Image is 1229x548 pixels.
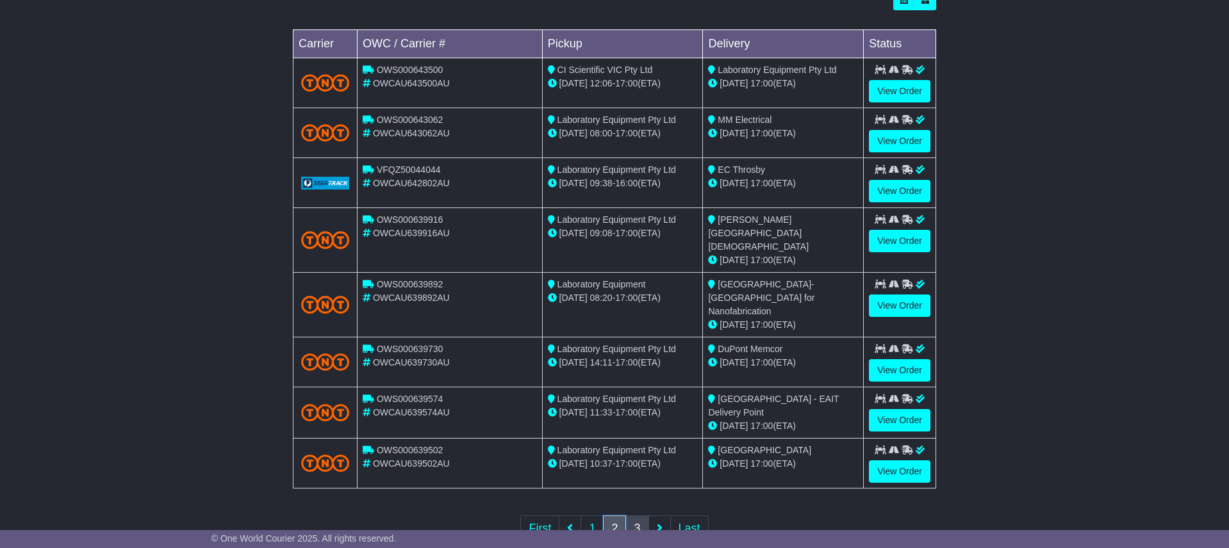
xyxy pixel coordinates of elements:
span: OWS000643062 [377,115,443,125]
div: - (ETA) [548,77,698,90]
td: Status [864,30,936,58]
img: TNT_Domestic.png [301,74,349,92]
a: View Order [869,130,930,152]
span: [DATE] [720,255,748,265]
span: 17:00 [615,78,638,88]
span: [DATE] [720,78,748,88]
span: 17:00 [615,293,638,303]
span: [DATE] [559,178,588,188]
span: [DATE] [720,319,748,330]
span: [DATE] [559,128,588,138]
img: TNT_Domestic.png [301,353,349,371]
span: [DATE] [720,128,748,138]
a: View Order [869,230,930,252]
img: TNT_Domestic.png [301,404,349,421]
span: 08:00 [590,128,613,138]
span: [GEOGRAPHIC_DATA] [718,445,811,455]
span: [DATE] [559,293,588,303]
img: GetCarrierServiceLogo [301,177,349,189]
span: OWS000643500 [377,65,443,75]
div: - (ETA) [548,356,698,369]
div: (ETA) [708,356,858,369]
span: 17:00 [750,78,773,88]
img: TNT_Domestic.png [301,296,349,313]
span: 17:00 [615,357,638,367]
span: Laboratory Equipment Pty Ltd [557,344,676,354]
span: 12:06 [590,78,613,88]
span: [PERSON_NAME][GEOGRAPHIC_DATA][DEMOGRAPHIC_DATA] [708,214,809,252]
a: View Order [869,180,930,202]
span: 17:00 [615,128,638,138]
a: Last [670,515,709,542]
span: 11:33 [590,407,613,417]
a: 1 [581,515,604,542]
span: [DATE] [559,458,588,469]
div: (ETA) [708,127,858,140]
a: View Order [869,359,930,382]
div: (ETA) [708,318,858,332]
span: 17:00 [615,228,638,238]
div: - (ETA) [548,227,698,240]
div: (ETA) [708,457,858,471]
span: Laboratory Equipment Pty Ltd [557,165,676,175]
span: 17:00 [750,458,773,469]
span: Laboratory Equipment Pty Ltd [557,394,676,404]
span: CI Scientific VIC Pty Ltd [557,65,653,75]
span: Laboratory Equipment Pty Ltd [557,214,676,225]
span: 10:37 [590,458,613,469]
span: [DATE] [559,407,588,417]
img: TNT_Domestic.png [301,124,349,141]
span: [GEOGRAPHIC_DATA] - EAIT Delivery Point [708,394,839,417]
span: OWCAU643062AU [373,128,450,138]
span: [GEOGRAPHIC_DATA]- [GEOGRAPHIC_DATA] for Nanofabrication [708,279,814,316]
span: OWCAU642802AU [373,178,450,188]
span: [DATE] [720,357,748,367]
span: 09:08 [590,228,613,238]
span: OWCAU639502AU [373,458,450,469]
span: 17:00 [750,178,773,188]
span: [DATE] [559,78,588,88]
span: EC Throsby [718,165,765,175]
span: OWS000639892 [377,279,443,289]
span: [DATE] [720,421,748,431]
span: [DATE] [559,357,588,367]
span: [DATE] [720,458,748,469]
span: Laboratory Equipment Pty Ltd [718,65,836,75]
div: - (ETA) [548,291,698,305]
span: OWS000639916 [377,214,443,225]
span: Laboratory Equipment Pty Ltd [557,445,676,455]
span: OWS000639502 [377,445,443,455]
span: 08:20 [590,293,613,303]
span: Laboratory Equipment Pty Ltd [557,115,676,125]
div: (ETA) [708,177,858,190]
div: - (ETA) [548,406,698,419]
div: - (ETA) [548,457,698,471]
a: View Order [869,294,930,317]
span: OWCAU639574AU [373,407,450,417]
span: 17:00 [615,458,638,469]
a: First [520,515,559,542]
td: Pickup [542,30,703,58]
span: VFQZ50044044 [377,165,441,175]
span: 17:00 [750,421,773,431]
div: - (ETA) [548,177,698,190]
span: DuPont Memcor [718,344,782,354]
a: View Order [869,80,930,102]
span: [DATE] [559,228,588,238]
span: © One World Courier 2025. All rights reserved. [211,533,397,544]
span: OWCAU639916AU [373,228,450,238]
span: Laboratory Equipment [557,279,646,289]
span: 17:00 [750,357,773,367]
span: 17:00 [750,319,773,330]
span: OWCAU639730AU [373,357,450,367]
div: (ETA) [708,254,858,267]
img: TNT_Domestic.png [301,455,349,472]
span: 17:00 [750,128,773,138]
td: Delivery [703,30,864,58]
span: OWCAU639892AU [373,293,450,303]
a: 3 [625,515,648,542]
td: Carrier [293,30,358,58]
img: TNT_Domestic.png [301,231,349,248]
span: 16:00 [615,178,638,188]
span: 14:11 [590,357,613,367]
